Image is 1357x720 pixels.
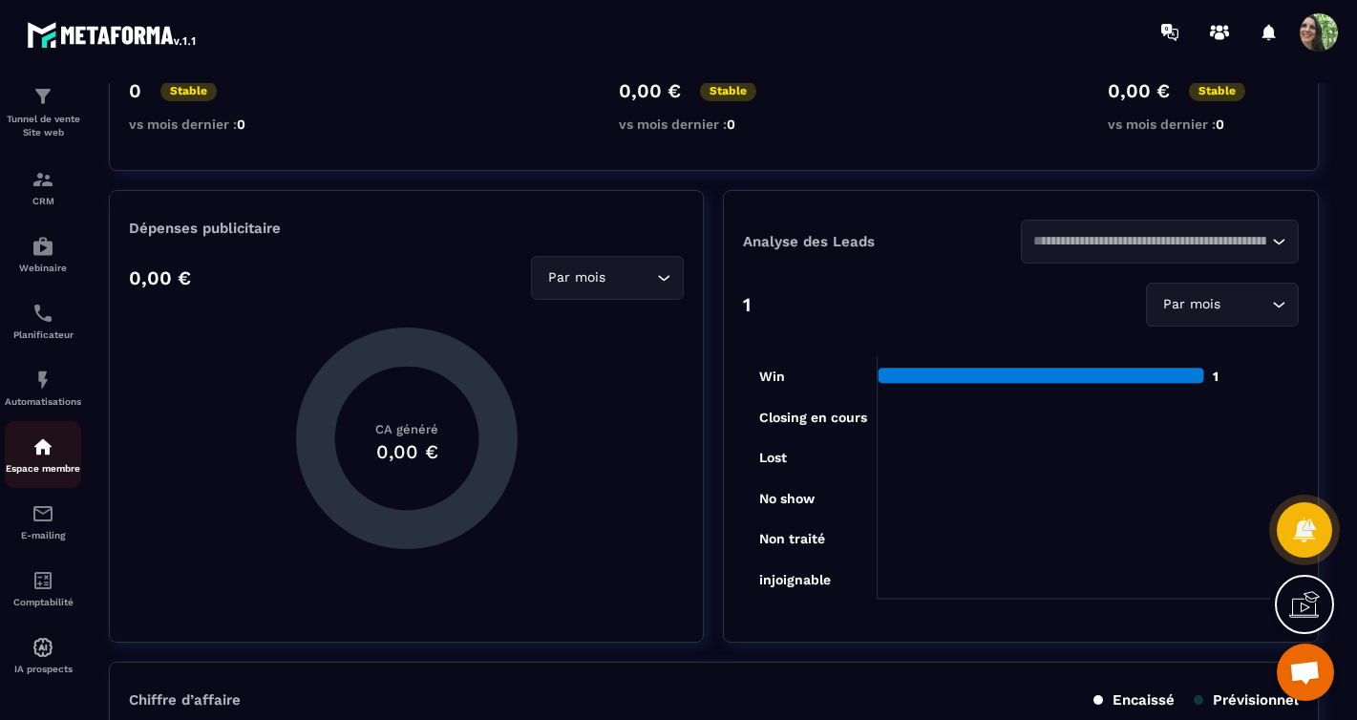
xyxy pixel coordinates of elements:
p: Planificateur [5,329,81,340]
img: automations [32,435,54,458]
div: Ouvrir le chat [1277,644,1334,701]
span: 0 [1216,116,1224,132]
p: Stable [1189,81,1245,101]
p: Analyse des Leads [743,233,1021,250]
tspan: No show [759,491,816,506]
p: Stable [160,81,217,101]
p: Tunnel de vente Site web [5,113,81,139]
img: formation [32,168,54,191]
span: Par mois [1158,294,1224,315]
img: accountant [32,569,54,592]
a: automationsautomationsWebinaire [5,221,81,287]
a: formationformationTunnel de vente Site web [5,71,81,154]
p: 0,00 € [619,79,681,102]
p: 0 [129,79,141,102]
p: 0,00 € [129,266,191,289]
p: Automatisations [5,396,81,407]
p: Prévisionnel [1194,691,1299,709]
input: Search for option [1224,294,1267,315]
p: CRM [5,196,81,206]
tspan: Closing en cours [759,410,867,426]
a: emailemailE-mailing [5,488,81,555]
tspan: Non traité [759,531,825,546]
p: 1 [743,293,751,316]
p: 0,00 € [1108,79,1170,102]
a: automationsautomationsEspace membre [5,421,81,488]
p: Espace membre [5,463,81,474]
p: vs mois dernier : [1108,116,1299,132]
img: email [32,502,54,525]
p: Chiffre d’affaire [129,691,241,709]
p: Comptabilité [5,597,81,607]
p: Encaissé [1093,691,1175,709]
a: automationsautomationsAutomatisations [5,354,81,421]
a: schedulerschedulerPlanificateur [5,287,81,354]
div: Search for option [1146,283,1299,327]
p: vs mois dernier : [619,116,810,132]
img: scheduler [32,302,54,325]
span: Par mois [543,267,609,288]
p: IA prospects [5,664,81,674]
img: automations [32,369,54,392]
p: E-mailing [5,530,81,540]
img: formation [32,85,54,108]
div: Search for option [1021,220,1299,264]
span: 0 [727,116,735,132]
p: Webinaire [5,263,81,273]
input: Search for option [609,267,652,288]
img: automations [32,235,54,258]
input: Search for option [1033,231,1267,252]
p: Dépenses publicitaire [129,220,684,237]
tspan: Win [759,369,785,384]
span: 0 [237,116,245,132]
img: logo [27,17,199,52]
a: accountantaccountantComptabilité [5,555,81,622]
a: formationformationCRM [5,154,81,221]
p: Stable [700,81,756,101]
tspan: Lost [759,450,787,465]
tspan: injoignable [759,572,831,588]
p: vs mois dernier : [129,116,320,132]
div: Search for option [531,256,684,300]
img: automations [32,636,54,659]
